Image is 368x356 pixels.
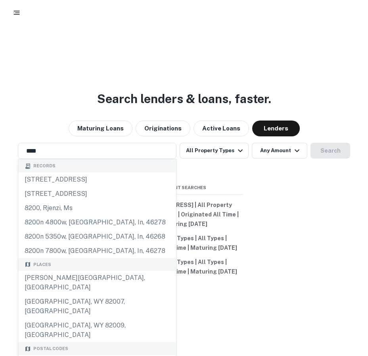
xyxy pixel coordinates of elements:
iframe: Chat Widget [328,293,368,331]
div: [STREET_ADDRESS] [18,187,176,201]
span: Records [33,163,56,169]
button: Originations [136,121,190,136]
button: Lenders [252,121,300,136]
div: [STREET_ADDRESS] [18,172,176,187]
button: Maturing Loans [69,121,132,136]
div: [PERSON_NAME][GEOGRAPHIC_DATA], [GEOGRAPHIC_DATA] [18,271,176,295]
button: All Property Types [180,143,249,159]
span: Places [33,261,51,268]
button: [STREET_ADDRESS] | All Property Types | All Types | Originated All Time | Maturing [DATE] [125,198,243,231]
div: 8200n 7800w, [GEOGRAPHIC_DATA], in, 46278 [18,244,176,258]
div: 8200n 5350w, [GEOGRAPHIC_DATA], in, 46268 [18,230,176,244]
button: All Property Types | All Types | Originated All Time | Maturing [DATE] [125,231,243,255]
button: All Property Types | All Types | Originated All Time | Maturing [DATE] [125,255,243,279]
button: Any Amount [252,143,307,159]
span: Postal Codes [33,345,68,352]
h3: Search lenders & loans, faster. [97,90,271,108]
button: Active Loans [194,121,249,136]
span: Recent Searches [125,184,243,191]
div: [GEOGRAPHIC_DATA], WY 82009, [GEOGRAPHIC_DATA] [18,318,176,342]
div: [GEOGRAPHIC_DATA], WY 82007, [GEOGRAPHIC_DATA] [18,295,176,318]
div: 8200, rjenzi, ms [18,201,176,215]
div: 8200n 4800w, [GEOGRAPHIC_DATA], in, 46278 [18,215,176,230]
